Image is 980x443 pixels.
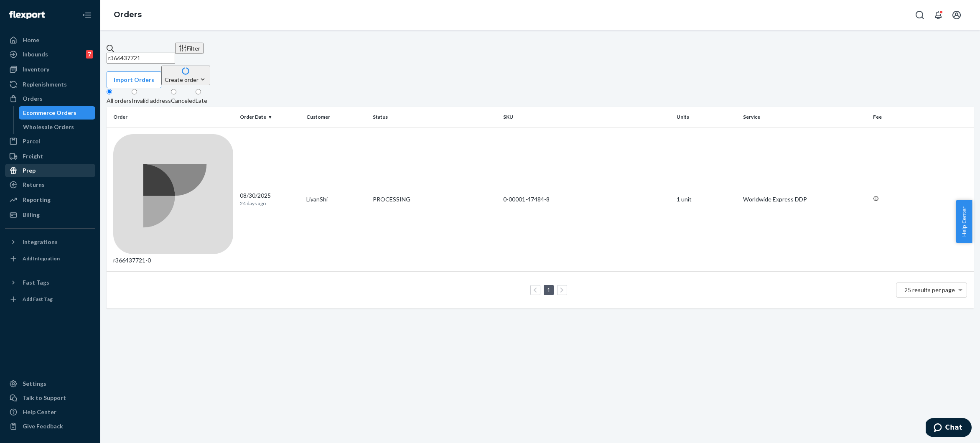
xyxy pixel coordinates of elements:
[369,107,499,127] th: Status
[500,107,673,127] th: SKU
[740,107,870,127] th: Service
[23,408,56,416] div: Help Center
[5,78,95,91] a: Replenishments
[5,405,95,419] a: Help Center
[107,97,132,105] div: All orders
[165,75,207,84] div: Create order
[5,420,95,433] button: Give Feedback
[23,50,48,59] div: Inbounds
[113,134,233,265] div: r366437721-0
[870,107,974,127] th: Fee
[196,89,201,94] input: Late
[171,89,176,94] input: Canceled
[178,44,200,53] div: Filter
[114,10,142,19] a: Orders
[5,276,95,289] button: Fast Tags
[23,379,46,388] div: Settings
[303,127,369,271] td: LiyanShi
[5,92,95,105] a: Orders
[23,65,49,74] div: Inventory
[5,235,95,249] button: Integrations
[240,191,300,207] div: 08/30/2025
[23,422,63,430] div: Give Feedback
[23,181,45,189] div: Returns
[23,80,67,89] div: Replenishments
[5,164,95,177] a: Prep
[5,252,95,265] a: Add Integration
[132,89,137,94] input: Invalid address
[503,195,670,204] div: 0-00001-47484-8
[237,107,303,127] th: Order Date
[196,97,207,105] div: Late
[5,208,95,221] a: Billing
[23,123,74,131] div: Wholesale Orders
[107,107,237,127] th: Order
[23,295,53,303] div: Add Fast Tag
[904,286,955,293] span: 25 results per page
[673,107,740,127] th: Units
[306,113,366,120] div: Customer
[5,48,95,61] a: Inbounds7
[86,50,93,59] div: 7
[23,278,49,287] div: Fast Tags
[23,394,66,402] div: Talk to Support
[911,7,928,23] button: Open Search Box
[9,11,45,19] img: Flexport logo
[5,193,95,206] a: Reporting
[5,135,95,148] a: Parcel
[930,7,947,23] button: Open notifications
[673,127,740,271] td: 1 unit
[107,71,161,88] button: Import Orders
[240,200,300,207] p: 24 days ago
[743,195,866,204] p: Worldwide Express DDP
[373,195,496,204] div: PROCESSING
[23,211,40,219] div: Billing
[132,97,171,105] div: Invalid address
[5,293,95,306] a: Add Fast Tag
[107,89,112,94] input: All orders
[23,137,40,145] div: Parcel
[107,53,175,64] input: Search orders
[23,94,43,103] div: Orders
[5,63,95,76] a: Inventory
[19,120,96,134] a: Wholesale Orders
[956,200,972,243] button: Help Center
[23,36,39,44] div: Home
[5,150,95,163] a: Freight
[5,391,95,405] button: Talk to Support
[23,238,58,246] div: Integrations
[5,178,95,191] a: Returns
[545,286,552,293] a: Page 1 is your current page
[23,196,51,204] div: Reporting
[19,106,96,120] a: Ecommerce Orders
[161,66,210,85] button: Create order
[23,255,60,262] div: Add Integration
[926,418,972,439] iframe: Opens a widget where you can chat to one of our agents
[171,97,196,105] div: Canceled
[23,166,36,175] div: Prep
[5,377,95,390] a: Settings
[23,109,76,117] div: Ecommerce Orders
[107,3,148,27] ol: breadcrumbs
[948,7,965,23] button: Open account menu
[5,33,95,47] a: Home
[79,7,95,23] button: Close Navigation
[175,43,204,54] button: Filter
[23,152,43,160] div: Freight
